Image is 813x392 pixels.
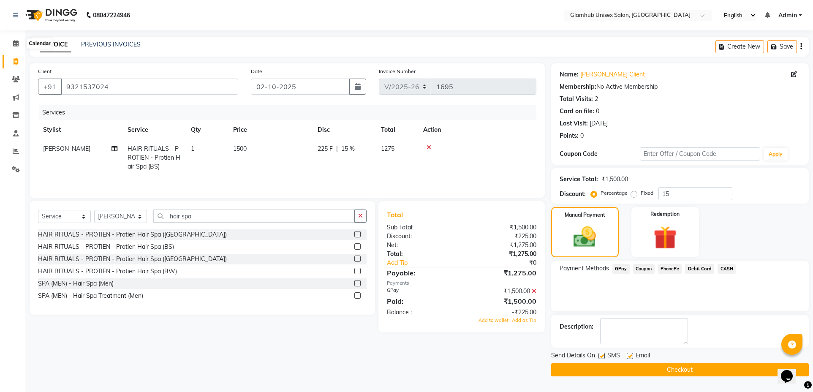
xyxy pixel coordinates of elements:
[601,189,628,197] label: Percentage
[560,82,596,91] div: Membership:
[38,242,174,251] div: HAIR RITUALS - PROTIEN - Protien Hair Spa (BS)
[38,255,227,264] div: HAIR RITUALS - PROTIEN - Protien Hair Spa ([GEOGRAPHIC_DATA])
[580,131,584,140] div: 0
[560,107,594,116] div: Card on file:
[685,264,714,274] span: Debit Card
[38,267,177,276] div: HAIR RITUALS - PROTIEN - Protien Hair Spa (BW)
[38,68,52,75] label: Client
[636,351,650,362] span: Email
[251,68,262,75] label: Date
[376,120,418,139] th: Total
[462,308,543,317] div: -₹225.00
[560,190,586,199] div: Discount:
[601,175,628,184] div: ₹1,500.00
[462,232,543,241] div: ₹225.00
[387,280,536,287] div: Payments
[560,175,598,184] div: Service Total:
[715,40,764,53] button: Create New
[341,144,355,153] span: 15 %
[128,145,180,170] span: HAIR RITUALS - PROTIEN - Protien Hair Spa (BS)
[778,358,805,384] iframe: chat widget
[560,95,593,103] div: Total Visits:
[596,107,599,116] div: 0
[38,120,122,139] th: Stylist
[379,68,416,75] label: Invoice Number
[313,120,376,139] th: Disc
[462,287,543,296] div: ₹1,500.00
[646,223,684,252] img: _gift.svg
[580,70,645,79] a: [PERSON_NAME] Client
[81,41,141,48] a: PREVIOUS INVOICES
[560,322,593,331] div: Description:
[61,79,238,95] input: Search by Name/Mobile/Email/Code
[381,232,462,241] div: Discount:
[22,3,79,27] img: logo
[658,264,682,274] span: PhonePe
[590,119,608,128] div: [DATE]
[381,223,462,232] div: Sub Total:
[381,268,462,278] div: Payable:
[475,259,543,267] div: ₹0
[551,363,809,376] button: Checkout
[39,105,543,120] div: Services
[153,210,355,223] input: Search or Scan
[381,287,462,296] div: GPay
[38,279,114,288] div: SPA (MEN) - Hair Spa (Men)
[778,11,797,20] span: Admin
[381,259,475,267] a: Add Tip
[560,82,800,91] div: No Active Membership
[560,70,579,79] div: Name:
[560,119,588,128] div: Last Visit:
[512,317,536,323] span: Add as Tip
[551,351,595,362] span: Send Details On
[186,120,228,139] th: Qty
[462,250,543,259] div: ₹1,275.00
[566,224,603,250] img: _cash.svg
[560,131,579,140] div: Points:
[560,264,609,273] span: Payment Methods
[641,189,653,197] label: Fixed
[565,211,605,219] label: Manual Payment
[336,144,338,153] span: |
[381,308,462,317] div: Balance :
[38,291,143,300] div: SPA (MEN) - Hair Spa Treatment (Men)
[595,95,598,103] div: 2
[381,296,462,306] div: Paid:
[318,144,333,153] span: 225 F
[27,38,52,49] div: Calendar
[122,120,186,139] th: Service
[93,3,130,27] b: 08047224946
[381,250,462,259] div: Total:
[607,351,620,362] span: SMS
[233,145,247,152] span: 1500
[560,150,640,158] div: Coupon Code
[43,145,90,152] span: [PERSON_NAME]
[191,145,194,152] span: 1
[462,268,543,278] div: ₹1,275.00
[381,241,462,250] div: Net:
[228,120,313,139] th: Price
[479,317,508,323] span: Add to wallet
[633,264,655,274] span: Coupon
[462,223,543,232] div: ₹1,500.00
[387,210,406,219] span: Total
[650,210,680,218] label: Redemption
[640,147,760,161] input: Enter Offer / Coupon Code
[718,264,736,274] span: CASH
[418,120,536,139] th: Action
[38,79,62,95] button: +91
[764,148,788,161] button: Apply
[38,230,227,239] div: HAIR RITUALS - PROTIEN - Protien Hair Spa ([GEOGRAPHIC_DATA])
[462,241,543,250] div: ₹1,275.00
[381,145,394,152] span: 1275
[612,264,630,274] span: GPay
[767,40,797,53] button: Save
[462,296,543,306] div: ₹1,500.00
